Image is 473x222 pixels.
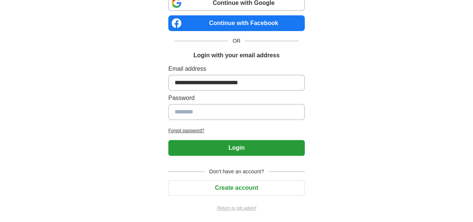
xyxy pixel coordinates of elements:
[168,127,305,134] a: Forgot password?
[168,140,305,156] button: Login
[168,64,305,73] label: Email address
[228,37,245,45] span: OR
[168,94,305,103] label: Password
[205,168,268,176] span: Don't have an account?
[168,15,305,31] a: Continue with Facebook
[193,51,279,60] h1: Login with your email address
[168,205,305,212] a: Return to job advert
[168,185,305,191] a: Create account
[168,180,305,196] button: Create account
